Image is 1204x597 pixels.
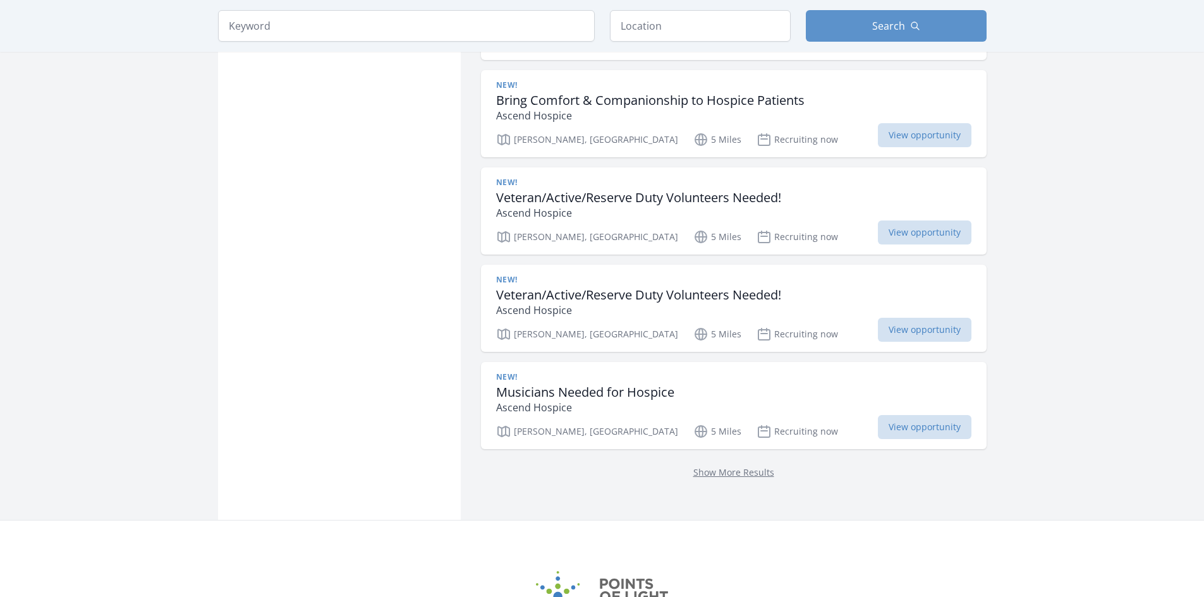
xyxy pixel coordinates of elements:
[496,287,781,303] h3: Veteran/Active/Reserve Duty Volunteers Needed!
[693,466,774,478] a: Show More Results
[496,108,805,123] p: Ascend Hospice
[496,385,674,400] h3: Musicians Needed for Hospice
[496,424,678,439] p: [PERSON_NAME], [GEOGRAPHIC_DATA]
[496,400,674,415] p: Ascend Hospice
[878,415,971,439] span: View opportunity
[496,93,805,108] h3: Bring Comfort & Companionship to Hospice Patients
[481,362,987,449] a: New! Musicians Needed for Hospice Ascend Hospice [PERSON_NAME], [GEOGRAPHIC_DATA] 5 Miles Recruit...
[496,190,781,205] h3: Veteran/Active/Reserve Duty Volunteers Needed!
[757,424,838,439] p: Recruiting now
[872,18,905,33] span: Search
[693,229,741,244] p: 5 Miles
[757,132,838,147] p: Recruiting now
[496,327,678,342] p: [PERSON_NAME], [GEOGRAPHIC_DATA]
[481,167,987,255] a: New! Veteran/Active/Reserve Duty Volunteers Needed! Ascend Hospice [PERSON_NAME], [GEOGRAPHIC_DAT...
[496,229,678,244] p: [PERSON_NAME], [GEOGRAPHIC_DATA]
[806,10,987,42] button: Search
[878,220,971,244] span: View opportunity
[496,80,518,90] span: New!
[878,123,971,147] span: View opportunity
[496,303,781,318] p: Ascend Hospice
[757,229,838,244] p: Recruiting now
[693,327,741,342] p: 5 Miles
[496,275,518,285] span: New!
[496,205,781,220] p: Ascend Hospice
[496,132,678,147] p: [PERSON_NAME], [GEOGRAPHIC_DATA]
[481,265,987,352] a: New! Veteran/Active/Reserve Duty Volunteers Needed! Ascend Hospice [PERSON_NAME], [GEOGRAPHIC_DAT...
[218,10,595,42] input: Keyword
[496,178,518,188] span: New!
[757,327,838,342] p: Recruiting now
[693,132,741,147] p: 5 Miles
[496,372,518,382] span: New!
[481,70,987,157] a: New! Bring Comfort & Companionship to Hospice Patients Ascend Hospice [PERSON_NAME], [GEOGRAPHIC_...
[693,424,741,439] p: 5 Miles
[878,318,971,342] span: View opportunity
[610,10,791,42] input: Location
